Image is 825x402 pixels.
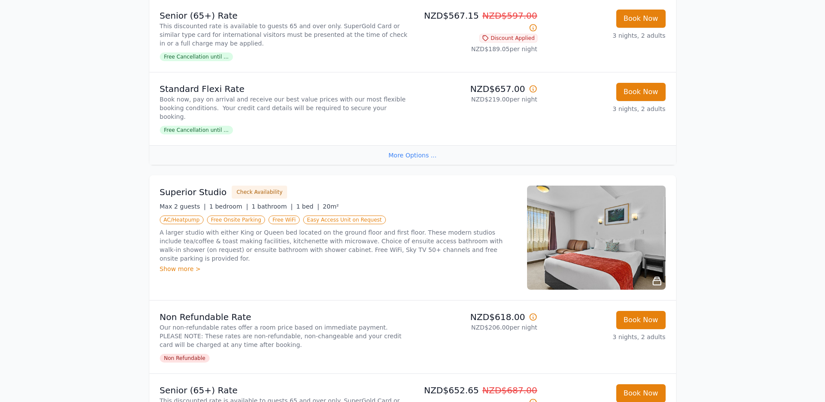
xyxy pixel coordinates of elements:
span: NZD$597.00 [482,10,537,21]
button: Book Now [616,10,666,28]
span: Easy Access Unit on Request [303,216,386,224]
p: NZD$618.00 [416,311,537,323]
p: A larger studio with either King or Queen bed located on the ground floor and first floor. These ... [160,228,517,263]
span: AC/Heatpump [160,216,204,224]
p: Standard Flexi Rate [160,83,409,95]
p: Senior (65+) Rate [160,10,409,22]
span: 1 bathroom | [252,203,293,210]
p: NZD$189.05 per night [416,45,537,53]
p: NZD$206.00 per night [416,323,537,332]
span: Discount Applied [479,34,537,42]
p: Non Refundable Rate [160,311,409,323]
p: Our non-refundable rates offer a room price based on immediate payment. PLEASE NOTE: These rates ... [160,323,409,349]
h3: Superior Studio [160,186,227,198]
p: 3 nights, 2 adults [544,105,666,113]
button: Check Availability [232,186,287,199]
p: 3 nights, 2 adults [544,31,666,40]
span: Max 2 guests | [160,203,206,210]
p: NZD$219.00 per night [416,95,537,104]
span: Non Refundable [160,354,210,363]
p: NZD$567.15 [416,10,537,34]
button: Book Now [616,311,666,329]
p: NZD$657.00 [416,83,537,95]
span: 1 bed | [296,203,319,210]
span: Free Cancellation until ... [160,52,233,61]
span: Free WiFi [269,216,300,224]
p: Book now, pay on arrival and receive our best value prices with our most flexible booking conditi... [160,95,409,121]
span: 20m² [323,203,339,210]
div: More Options ... [149,145,676,165]
p: Senior (65+) Rate [160,384,409,396]
span: NZD$687.00 [482,385,537,395]
p: This discounted rate is available to guests 65 and over only. SuperGold Card or similar type card... [160,22,409,48]
span: Free Cancellation until ... [160,126,233,134]
p: 3 nights, 2 adults [544,333,666,341]
span: Free Onsite Parking [207,216,265,224]
button: Book Now [616,83,666,101]
div: Show more > [160,265,517,273]
span: 1 bedroom | [209,203,248,210]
